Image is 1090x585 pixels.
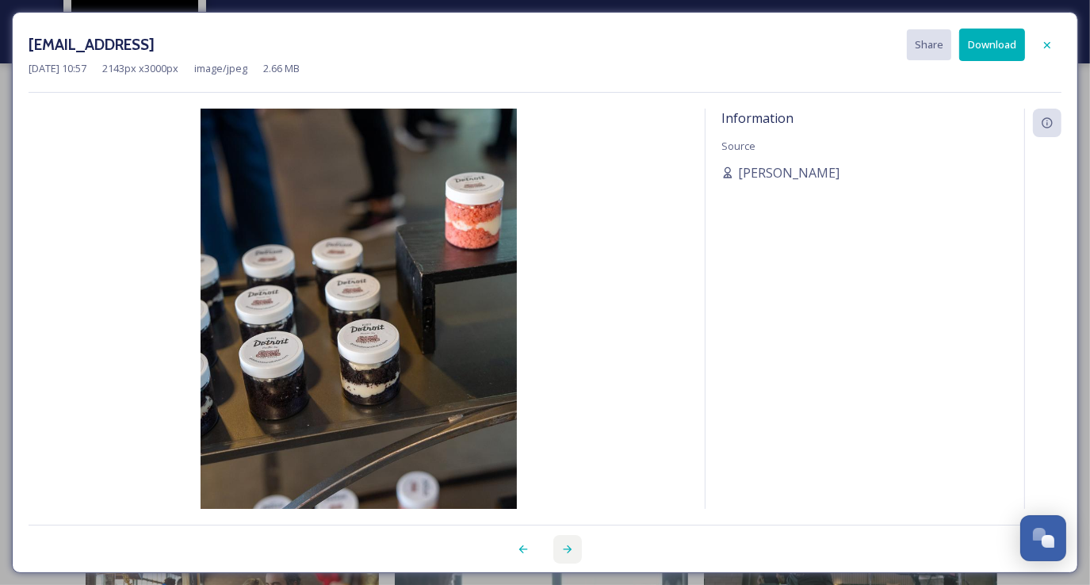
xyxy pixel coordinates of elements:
span: Information [721,109,794,127]
span: [PERSON_NAME] [738,163,839,182]
span: image/jpeg [194,61,247,76]
span: 2.66 MB [263,61,300,76]
button: Download [959,29,1025,61]
span: [DATE] 10:57 [29,61,86,76]
h3: [EMAIL_ADDRESS] [29,33,155,56]
span: Source [721,139,755,153]
button: Share [907,29,951,60]
img: c966028c-623b-4df5-8650-ae47d716e5ed.jpg [29,109,689,551]
span: 2143 px x 3000 px [102,61,178,76]
button: Open Chat [1020,515,1066,561]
